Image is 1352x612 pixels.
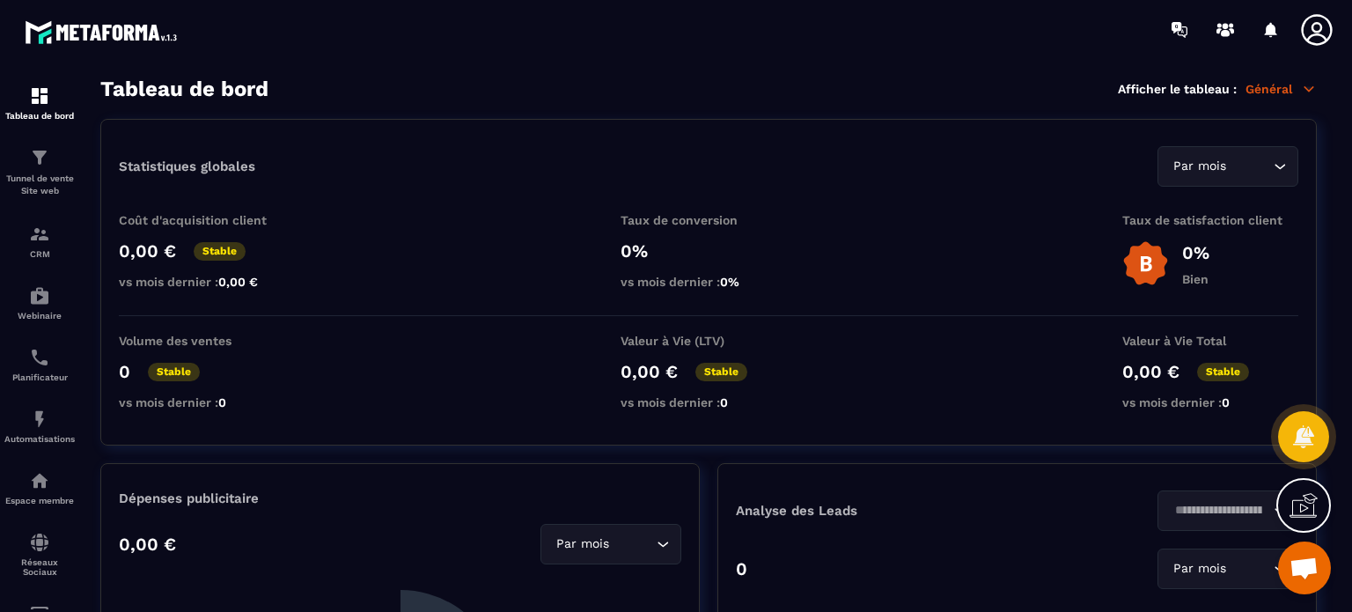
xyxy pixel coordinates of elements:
[25,16,183,48] img: logo
[194,242,246,261] p: Stable
[1245,81,1317,97] p: Général
[4,249,75,259] p: CRM
[100,77,268,101] h3: Tableau de bord
[1118,82,1237,96] p: Afficher le tableau :
[1157,549,1298,589] div: Search for option
[621,240,797,262] p: 0%
[736,503,1018,519] p: Analyse des Leads
[1182,242,1209,263] p: 0%
[1230,559,1269,579] input: Search for option
[29,347,50,368] img: scheduler
[1122,213,1298,227] p: Taux de satisfaction client
[1122,334,1298,348] p: Valeur à Vie Total
[29,285,50,306] img: automations
[736,558,747,579] p: 0
[119,334,295,348] p: Volume des ventes
[119,490,681,506] p: Dépenses publicitaire
[4,210,75,272] a: formationformationCRM
[4,496,75,505] p: Espace membre
[621,275,797,289] p: vs mois dernier :
[621,395,797,409] p: vs mois dernier :
[695,363,747,381] p: Stable
[119,159,255,174] p: Statistiques globales
[119,534,176,555] p: 0,00 €
[29,147,50,168] img: formation
[1122,361,1179,382] p: 0,00 €
[1122,395,1298,409] p: vs mois dernier :
[1122,240,1169,287] img: b-badge-o.b3b20ee6.svg
[613,535,652,554] input: Search for option
[29,224,50,245] img: formation
[4,334,75,395] a: schedulerschedulerPlanificateur
[4,457,75,519] a: automationsautomationsEspace membre
[4,111,75,121] p: Tableau de bord
[4,72,75,134] a: formationformationTableau de bord
[4,372,75,382] p: Planificateur
[4,395,75,457] a: automationsautomationsAutomatisations
[119,395,295,409] p: vs mois dernier :
[4,519,75,590] a: social-networksocial-networkRéseaux Sociaux
[119,361,130,382] p: 0
[29,409,50,430] img: automations
[1169,559,1230,579] span: Par mois
[621,213,797,227] p: Taux de conversion
[1197,363,1249,381] p: Stable
[621,334,797,348] p: Valeur à Vie (LTV)
[119,275,295,289] p: vs mois dernier :
[218,395,226,409] span: 0
[119,213,295,227] p: Coût d'acquisition client
[218,275,258,289] span: 0,00 €
[4,134,75,210] a: formationformationTunnel de vente Site web
[720,395,728,409] span: 0
[29,85,50,107] img: formation
[4,434,75,444] p: Automatisations
[1222,395,1230,409] span: 0
[552,535,613,554] span: Par mois
[540,524,681,564] div: Search for option
[148,363,200,381] p: Stable
[1157,490,1298,531] div: Search for option
[1169,501,1269,520] input: Search for option
[1182,272,1209,286] p: Bien
[4,557,75,577] p: Réseaux Sociaux
[4,311,75,321] p: Webinaire
[4,173,75,197] p: Tunnel de vente Site web
[621,361,678,382] p: 0,00 €
[1157,146,1298,187] div: Search for option
[29,532,50,553] img: social-network
[720,275,739,289] span: 0%
[119,240,176,262] p: 0,00 €
[1169,157,1230,176] span: Par mois
[1278,542,1331,594] div: Ouvrir le chat
[29,470,50,491] img: automations
[4,272,75,334] a: automationsautomationsWebinaire
[1230,157,1269,176] input: Search for option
